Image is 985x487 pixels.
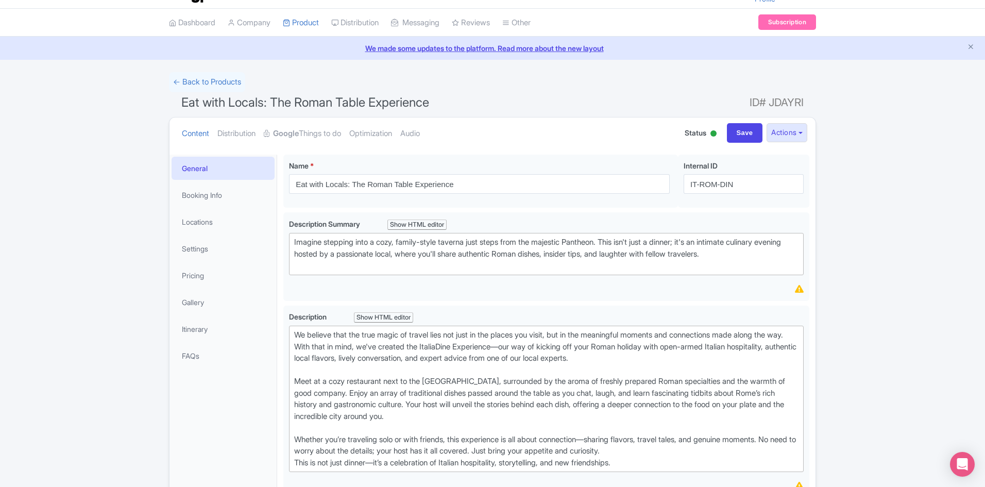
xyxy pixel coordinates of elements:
[294,237,799,272] div: Imagine stepping into a cozy, family-style taverna just steps from the majestic Pantheon. This is...
[767,123,807,142] button: Actions
[294,329,799,468] div: We believe that the true magic of travel lies not just in the places you visit, but in the meanin...
[289,220,362,228] span: Description Summary
[217,117,256,150] a: Distribution
[750,92,804,113] span: ID# JDAYRI
[264,117,341,150] a: GoogleThings to do
[289,161,309,170] span: Name
[391,9,439,37] a: Messaging
[172,210,275,233] a: Locations
[387,220,447,230] div: Show HTML editor
[727,123,763,143] input: Save
[684,161,718,170] span: Internal ID
[172,291,275,314] a: Gallery
[172,183,275,207] a: Booking Info
[331,9,379,37] a: Distribution
[967,42,975,54] button: Close announcement
[228,9,270,37] a: Company
[273,128,299,140] strong: Google
[172,344,275,367] a: FAQs
[354,312,413,323] div: Show HTML editor
[349,117,392,150] a: Optimization
[400,117,420,150] a: Audio
[172,264,275,287] a: Pricing
[182,117,209,150] a: Content
[758,14,816,30] a: Subscription
[172,157,275,180] a: General
[169,9,215,37] a: Dashboard
[181,95,429,110] span: Eat with Locals: The Roman Table Experience
[172,317,275,341] a: Itinerary
[708,126,719,142] div: Active
[685,127,706,138] span: Status
[169,72,245,92] a: ← Back to Products
[452,9,490,37] a: Reviews
[289,312,328,321] span: Description
[502,9,531,37] a: Other
[6,43,979,54] a: We made some updates to the platform. Read more about the new layout
[172,237,275,260] a: Settings
[283,9,319,37] a: Product
[950,452,975,477] div: Open Intercom Messenger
